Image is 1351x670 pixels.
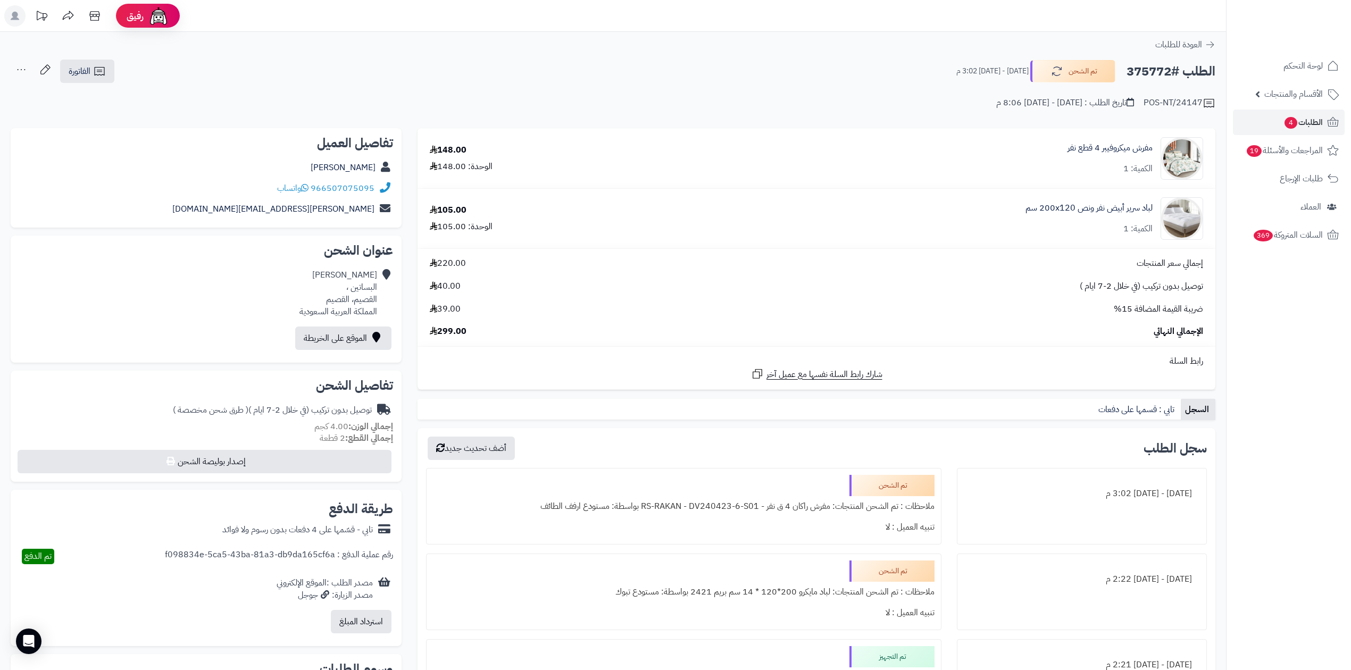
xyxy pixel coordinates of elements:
[964,569,1200,590] div: [DATE] - [DATE] 2:22 م
[173,404,372,416] div: توصيل بدون تركيب (في خلال 2-7 ايام )
[345,432,393,445] strong: إجمالي القطع:
[19,137,393,149] h2: تفاصيل العميل
[430,280,461,292] span: 40.00
[1283,58,1323,73] span: لوحة التحكم
[428,437,515,460] button: أضف تحديث جديد
[1161,137,1203,180] img: 1729513994-110201010717110201010717-90x90.jpg
[1253,228,1323,242] span: السلات المتروكة
[1233,222,1345,248] a: السلات المتروكة369
[277,589,373,601] div: مصدر الزيارة: جوجل
[295,326,391,350] a: الموقع على الخريطة
[849,646,935,667] div: تم التجهيز
[314,420,393,433] small: 4.00 كجم
[1233,166,1345,191] a: طلبات الإرجاع
[173,404,248,416] span: ( طرق شحن مخصصة )
[430,221,493,233] div: الوحدة: 105.00
[430,303,461,315] span: 39.00
[18,450,391,473] button: إصدار بوليصة الشحن
[1285,117,1297,129] span: 4
[956,66,1029,77] small: [DATE] - [DATE] 3:02 م
[1030,60,1115,82] button: تم الشحن
[277,182,308,195] a: واتساب
[348,420,393,433] strong: إجمالي الوزن:
[430,257,466,270] span: 220.00
[1254,230,1273,241] span: 369
[19,379,393,392] h2: تفاصيل الشحن
[766,368,882,381] span: شارك رابط السلة نفسها مع عميل آخر
[165,549,393,564] div: رقم عملية الدفع : f098834e-5ca5-43ba-81a3-db9da165cf6a
[1068,142,1153,154] a: مفرش ميكروفيبر 4 قطع نفر
[1025,202,1153,214] a: لباد سرير أبيض نفر ونص 200x120 سم
[1154,325,1203,338] span: الإجمالي النهائي
[19,244,393,257] h2: عنوان الشحن
[1123,163,1153,175] div: الكمية: 1
[127,10,144,22] span: رفيق
[311,161,376,174] a: [PERSON_NAME]
[1123,223,1153,235] div: الكمية: 1
[1137,257,1203,270] span: إجمالي سعر المنتجات
[433,517,935,538] div: تنبيه العميل : لا
[1300,199,1321,214] span: العملاء
[996,97,1134,109] div: تاريخ الطلب : [DATE] - [DATE] 8:06 م
[430,204,466,216] div: 105.00
[28,5,55,29] a: تحديثات المنصة
[331,610,391,633] button: استرداد المبلغ
[849,560,935,582] div: تم الشحن
[433,496,935,517] div: ملاحظات : تم الشحن المنتجات: مفرش راكان 4 ق نفر - RS-RAKAN - DV240423-6-S01 بواسطة: مستودع ارفف ا...
[329,502,393,515] h2: طريقة الدفع
[1144,97,1215,110] div: POS-NT/24147
[222,524,373,536] div: تابي - قسّمها على 4 دفعات بدون رسوم ولا فوائد
[1127,61,1215,82] h2: الطلب #375772
[69,65,90,78] span: الفاتورة
[1246,143,1323,158] span: المراجعات والأسئلة
[430,161,493,173] div: الوحدة: 148.00
[422,355,1211,367] div: رابط السلة
[1144,442,1207,455] h3: سجل الطلب
[964,483,1200,504] div: [DATE] - [DATE] 3:02 م
[1233,138,1345,163] a: المراجعات والأسئلة19
[1181,399,1215,420] a: السجل
[1264,87,1323,102] span: الأقسام والمنتجات
[60,60,114,83] a: الفاتورة
[1233,194,1345,220] a: العملاء
[311,182,374,195] a: 966507075095
[16,629,41,654] div: Open Intercom Messenger
[24,550,52,563] span: تم الدفع
[1247,145,1262,157] span: 19
[1155,38,1202,51] span: العودة للطلبات
[148,5,169,27] img: ai-face.png
[1233,110,1345,135] a: الطلبات4
[1233,53,1345,79] a: لوحة التحكم
[751,367,882,381] a: شارك رابط السلة نفسها مع عميل آخر
[1283,115,1323,130] span: الطلبات
[1280,171,1323,186] span: طلبات الإرجاع
[430,144,466,156] div: 148.00
[299,269,377,317] div: [PERSON_NAME] البساتين ، القصيم، القصيم المملكة العربية السعودية
[430,325,466,338] span: 299.00
[1114,303,1203,315] span: ضريبة القيمة المضافة 15%
[433,602,935,623] div: تنبيه العميل : لا
[277,577,373,601] div: مصدر الطلب :الموقع الإلكتروني
[1161,197,1203,240] img: 1732186588-220107040010-90x90.jpg
[1155,38,1215,51] a: العودة للطلبات
[433,582,935,602] div: ملاحظات : تم الشحن المنتجات: لباد مايكرو 200*120 * 14 سم بريم 2421 بواسطة: مستودع تبوك
[1094,399,1181,420] a: تابي : قسمها على دفعات
[172,203,374,215] a: [PERSON_NAME][EMAIL_ADDRESS][DOMAIN_NAME]
[849,475,935,496] div: تم الشحن
[1080,280,1203,292] span: توصيل بدون تركيب (في خلال 2-7 ايام )
[320,432,393,445] small: 2 قطعة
